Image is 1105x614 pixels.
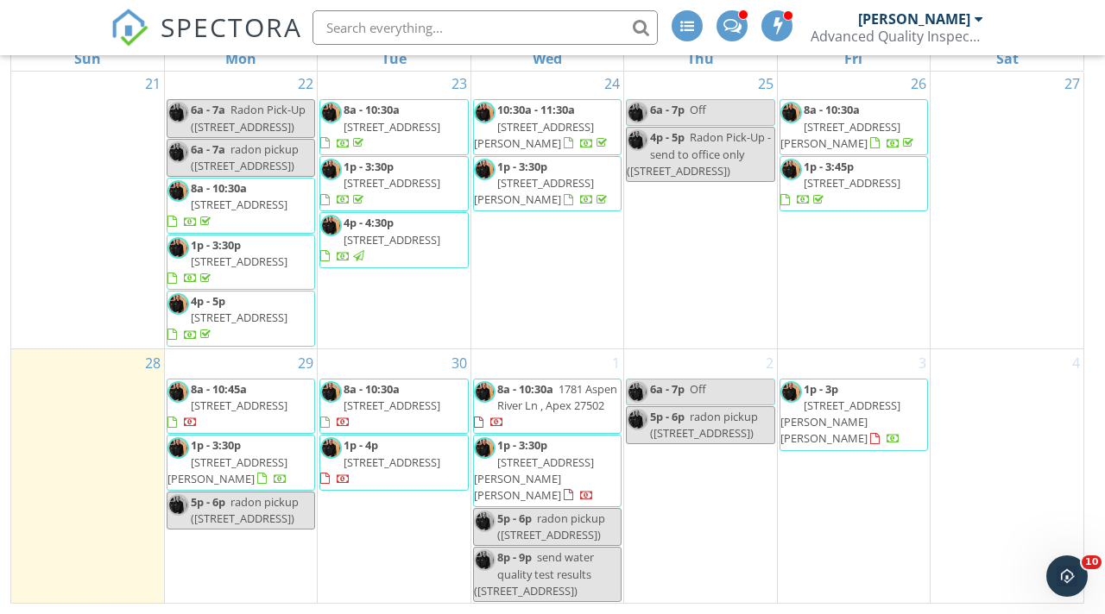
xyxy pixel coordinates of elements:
span: [STREET_ADDRESS] [344,398,440,413]
td: Go to September 28, 2025 [11,348,164,604]
span: 10:30a - 11:30a [497,102,575,117]
img: dsc_5988.jpg [167,102,189,123]
a: Thursday [684,47,717,71]
a: 1p - 3:30p [STREET_ADDRESS][PERSON_NAME][PERSON_NAME] [474,437,594,503]
span: [STREET_ADDRESS] [191,197,287,212]
a: Sunday [71,47,104,71]
img: dsc_5988.jpg [780,159,802,180]
a: Go to September 21, 2025 [142,70,164,97]
a: Tuesday [378,47,410,71]
a: 1p - 3:30p [STREET_ADDRESS] [167,235,315,291]
td: Go to September 21, 2025 [11,70,164,348]
span: radon pickup ([STREET_ADDRESS]) [191,141,299,173]
img: dsc_5988.jpg [320,437,342,459]
span: 6a - 7p [650,381,685,397]
span: [STREET_ADDRESS][PERSON_NAME][PERSON_NAME] [474,454,594,503]
a: 1p - 3:30p [STREET_ADDRESS] [320,159,440,207]
img: dsc_5988.jpg [474,511,496,532]
a: 1p - 3:30p [STREET_ADDRESS] [167,237,287,285]
a: 1p - 3:30p [STREET_ADDRESS][PERSON_NAME] [474,159,610,207]
span: send water quality test results ([STREET_ADDRESS]) [474,549,594,598]
span: 8a - 10:30a [344,381,400,397]
span: 4p - 4:30p [344,215,394,230]
a: Go to October 3, 2025 [915,349,930,377]
span: [STREET_ADDRESS] [344,454,440,470]
span: 1781 Aspen River Ln , Apex 27502 [497,381,617,413]
img: The Best Home Inspection Software - Spectora [110,9,148,47]
span: 8a - 10:30a [191,180,247,196]
a: 10:30a - 11:30a [STREET_ADDRESS][PERSON_NAME] [473,99,622,155]
img: dsc_5988.jpg [167,437,189,459]
a: Go to September 22, 2025 [294,70,317,97]
div: Advanced Quality Inspections LLC [811,28,983,45]
td: Go to September 25, 2025 [624,70,777,348]
td: Go to September 26, 2025 [777,70,930,348]
a: Go to September 25, 2025 [755,70,777,97]
a: Wednesday [529,47,565,71]
span: [STREET_ADDRESS][PERSON_NAME] [474,119,594,151]
span: [STREET_ADDRESS] [804,175,900,191]
iframe: Intercom live chat [1046,555,1088,597]
a: 8a - 10:45a [STREET_ADDRESS] [167,379,315,435]
input: Search everything... [313,10,658,45]
span: Off [690,381,706,397]
a: Go to September 24, 2025 [601,70,623,97]
a: 8a - 10:30a [STREET_ADDRESS][PERSON_NAME] [780,102,917,150]
span: [STREET_ADDRESS] [191,310,287,325]
span: 5p - 6p [497,511,532,526]
td: Go to October 3, 2025 [777,348,930,604]
a: 8a - 10:30a [STREET_ADDRESS][PERSON_NAME] [780,99,928,155]
img: dsc_5988.jpg [167,180,189,202]
td: Go to September 22, 2025 [164,70,317,348]
span: 1p - 3p [804,381,838,397]
span: radon pickup ([STREET_ADDRESS]) [191,494,299,526]
img: dsc_5988.jpg [627,129,648,151]
a: Saturday [993,47,1022,71]
a: Go to September 27, 2025 [1061,70,1083,97]
img: dsc_5988.jpg [474,437,496,459]
td: Go to October 4, 2025 [931,348,1083,604]
a: 4p - 5p [STREET_ADDRESS] [167,291,315,347]
img: dsc_5988.jpg [167,494,189,516]
a: Go to October 1, 2025 [609,349,623,377]
a: 1p - 3:30p [STREET_ADDRESS][PERSON_NAME][PERSON_NAME] [473,435,622,507]
img: dsc_5988.jpg [167,141,189,163]
a: 1p - 3:45p [STREET_ADDRESS] [780,159,900,207]
td: Go to September 30, 2025 [318,348,470,604]
a: 8a - 10:30a [STREET_ADDRESS] [319,99,468,155]
span: SPECTORA [161,9,302,45]
span: 6a - 7p [650,102,685,117]
img: dsc_5988.jpg [780,381,802,403]
span: [STREET_ADDRESS][PERSON_NAME][PERSON_NAME] [780,398,900,446]
span: [STREET_ADDRESS][PERSON_NAME] [474,175,594,207]
span: radon pickup ([STREET_ADDRESS]) [497,511,605,542]
span: Radon Pick-Up ([STREET_ADDRESS]) [191,102,306,134]
span: [STREET_ADDRESS][PERSON_NAME] [780,119,900,151]
td: Go to September 24, 2025 [470,70,623,348]
span: 8p - 9p [497,549,532,565]
span: 8a - 10:30a [344,102,400,117]
img: dsc_5988.jpg [167,237,189,259]
img: dsc_5988.jpg [627,409,648,430]
a: 8a - 10:30a 1781 Aspen River Ln , Apex 27502 [474,381,617,429]
span: [STREET_ADDRESS] [344,232,440,247]
img: dsc_5988.jpg [320,215,342,236]
span: 1p - 3:45p [804,159,854,174]
span: 10 [1082,555,1102,569]
a: 8a - 10:30a [STREET_ADDRESS] [167,180,287,229]
a: 8a - 10:30a [STREET_ADDRESS] [319,379,468,435]
a: 1p - 4p [STREET_ADDRESS] [319,435,468,491]
a: 4p - 4:30p [STREET_ADDRESS] [319,212,468,268]
a: 10:30a - 11:30a [STREET_ADDRESS][PERSON_NAME] [474,102,610,150]
a: Friday [841,47,866,71]
a: 4p - 4:30p [STREET_ADDRESS] [320,215,440,263]
a: 1p - 3p [STREET_ADDRESS][PERSON_NAME][PERSON_NAME] [780,379,928,451]
span: 1p - 3:30p [497,437,547,453]
span: 5p - 6p [191,494,225,510]
td: Go to October 1, 2025 [470,348,623,604]
img: dsc_5988.jpg [320,381,342,403]
img: dsc_5988.jpg [474,381,496,403]
img: dsc_5988.jpg [474,102,496,123]
a: 1p - 3:30p [STREET_ADDRESS][PERSON_NAME] [167,437,287,486]
span: 1p - 3:30p [497,159,547,174]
